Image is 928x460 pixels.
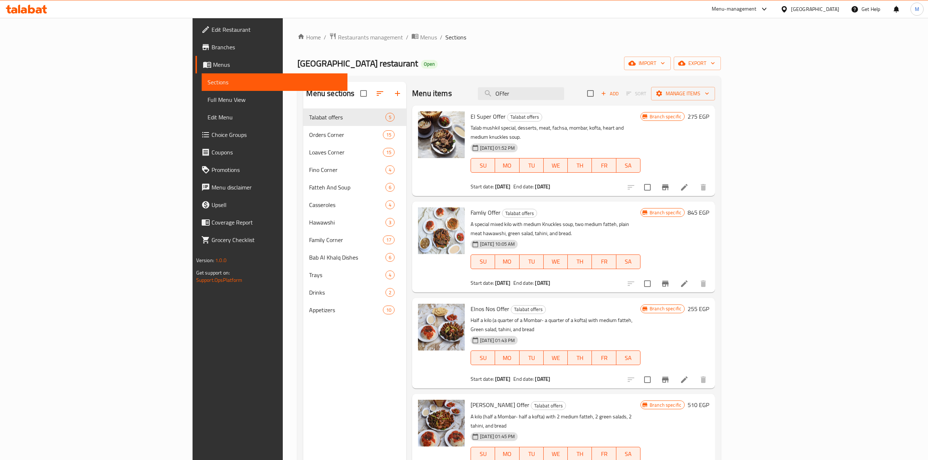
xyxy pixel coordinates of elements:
input: search [478,87,564,100]
a: Branches [195,38,347,56]
span: TU [522,160,541,171]
a: Upsell [195,196,347,214]
div: Fatteh And Soup6 [303,179,406,196]
span: MO [498,160,516,171]
a: Edit menu item [680,279,689,288]
span: Casseroles [309,200,385,209]
span: Menus [213,60,342,69]
div: items [385,271,395,279]
div: items [383,235,395,244]
span: 4 [386,272,394,279]
a: Edit menu item [680,183,689,192]
p: A kilo (half a Mombar- half a kofta) with 2 medium fatteh, 2 green salads, 2 tahini, and bread [471,412,640,430]
a: Sections [202,73,347,91]
button: TU [520,254,544,269]
button: TU [520,158,544,173]
span: [DATE] 10:05 AM [477,241,518,248]
a: Choice Groups [195,126,347,143]
div: Bab Al Khalq Dishes6 [303,249,406,266]
button: SA [616,158,640,173]
span: Coupons [212,148,342,157]
span: TH [571,449,589,459]
span: Branch specific [647,402,684,409]
a: Coupons [195,143,347,161]
b: [DATE] [495,182,510,191]
span: Select to update [640,276,655,291]
button: SU [471,350,495,365]
span: Edit Restaurant [212,25,342,34]
a: Menus [411,32,437,42]
span: TU [522,449,541,459]
span: End date: [513,374,534,384]
span: Coverage Report [212,218,342,227]
button: SU [471,158,495,173]
button: TH [568,350,592,365]
span: SU [474,353,492,363]
span: MO [498,256,516,267]
button: WE [544,158,568,173]
button: export [674,57,721,70]
div: Orders Corner15 [303,126,406,143]
div: Hawawshi3 [303,214,406,231]
button: Manage items [651,87,715,100]
button: Add section [389,85,406,102]
h6: 845 EGP [688,207,709,218]
a: Coverage Report [195,214,347,231]
span: Grocery Checklist [212,235,342,244]
button: FR [592,158,616,173]
span: 3 [386,219,394,226]
a: Grocery Checklist [195,231,347,249]
h6: 255 EGP [688,304,709,314]
button: WE [544,254,568,269]
span: 2 [386,289,394,296]
span: Menus [420,33,437,42]
span: [DATE] 01:52 PM [477,145,518,152]
span: Sort sections [371,85,389,102]
span: Hawawshi [309,218,385,227]
span: Edit Menu [208,113,342,122]
span: 6 [386,184,394,191]
span: TU [522,256,541,267]
div: items [385,253,395,262]
span: M [915,5,919,13]
span: SA [619,353,638,363]
span: 4 [386,166,394,173]
span: TH [571,256,589,267]
span: WE [547,256,565,267]
button: TU [520,350,544,365]
span: Manage items [657,89,709,98]
div: Talabat offers [502,209,537,218]
span: Bab Al Khalq Dishes [309,253,385,262]
button: MO [495,158,519,173]
span: TH [571,353,589,363]
span: End date: [513,278,534,288]
button: Branch-specific-item [657,371,674,388]
div: Talabat offers [507,113,542,122]
span: 15 [383,131,394,138]
span: Trays [309,271,385,279]
span: import [630,59,665,68]
span: [GEOGRAPHIC_DATA] restaurant [297,55,418,72]
img: Famliy Offer [418,207,465,254]
img: Elkilo Kilo Offer [418,400,465,446]
li: / [440,33,442,42]
img: El Super Offer [418,111,465,158]
span: El Super Offer [471,111,506,122]
h6: 510 EGP [688,400,709,410]
span: 1.0.0 [215,256,227,265]
span: Appetizers [309,306,383,314]
span: Branch specific [647,305,684,312]
span: [PERSON_NAME] Offer [471,399,529,410]
span: Select section [583,86,598,101]
span: Loaves Corner [309,148,383,157]
div: items [385,183,395,192]
a: Full Menu View [202,91,347,108]
span: Talabat offers [309,113,385,122]
span: SA [619,449,638,459]
div: items [383,306,395,314]
span: Branch specific [647,113,684,120]
span: Branch specific [647,209,684,216]
div: items [383,130,395,139]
